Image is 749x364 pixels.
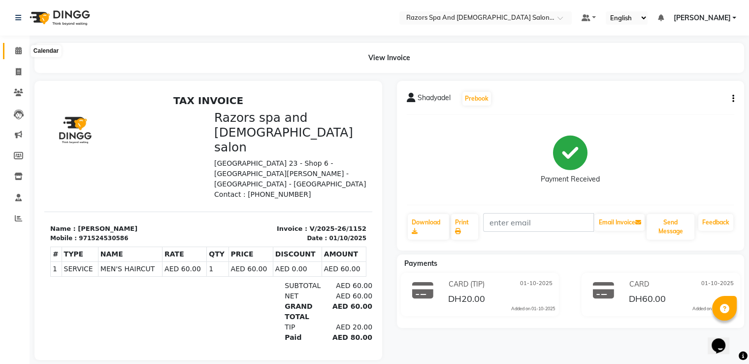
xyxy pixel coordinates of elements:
div: 971524530586 [34,143,84,152]
th: QTY [163,156,184,171]
div: Date : [262,143,283,152]
th: PRICE [184,156,228,171]
div: Calendar [31,45,61,57]
span: CARD [629,279,649,290]
button: Prebook [462,92,491,106]
span: DH20.00 [448,293,485,307]
div: NET [234,200,281,211]
td: AED 60.00 [277,171,322,185]
td: AED 60.00 [118,171,163,185]
div: Mobile : [6,143,33,152]
td: AED 0.00 [228,171,277,185]
th: TYPE [17,156,54,171]
div: 01/10/2025 [285,143,322,152]
th: RATE [118,156,163,171]
div: AED 80.00 [281,242,328,252]
span: 01-10-2025 [520,279,553,290]
a: Download [408,214,450,240]
td: SERVICE [17,171,54,185]
div: AED 60.00 [281,190,328,200]
span: CARD (TIP) [448,279,484,290]
div: View Invoice [34,43,744,73]
div: Added on 01-10-2025 [511,305,555,312]
th: NAME [54,156,118,171]
span: [PERSON_NAME] [673,13,730,23]
img: logo [25,4,93,32]
span: MEN'S HAIRCUT [56,173,116,183]
span: DH60.00 [629,293,666,307]
div: Paid [234,242,281,252]
div: GRAND TOTAL [234,211,281,231]
th: # [6,156,18,171]
p: Invoice : V/2025-26/1152 [170,133,322,143]
th: AMOUNT [277,156,322,171]
div: AED 60.00 [281,200,328,211]
div: SUBTOTAL [234,190,281,200]
button: Send Message [647,214,694,240]
a: Print [451,214,478,240]
td: 1 [163,171,184,185]
h3: Razors spa and [DEMOGRAPHIC_DATA] salon [170,20,322,64]
p: Name : [PERSON_NAME] [6,133,158,143]
td: 1 [6,171,18,185]
span: 01-10-2025 [701,279,734,290]
div: AED 60.00 [281,211,328,231]
div: Payment Received [541,174,600,184]
iframe: chat widget [708,325,739,354]
a: Feedback [698,214,733,231]
div: AED 20.00 [281,231,328,242]
span: Shadyadel [418,93,451,107]
div: TIP [234,231,281,242]
input: enter email [483,213,594,232]
p: [GEOGRAPHIC_DATA] 23 - Shop 6 - [GEOGRAPHIC_DATA][PERSON_NAME] - [GEOGRAPHIC_DATA] - [GEOGRAPHIC_... [170,68,322,99]
th: DISCOUNT [228,156,277,171]
td: AED 60.00 [184,171,228,185]
div: Added on 01-10-2025 [692,305,736,312]
span: Payments [404,259,437,268]
h2: TAX INVOICE [6,4,322,16]
button: Email Invoice [594,214,645,231]
p: Contact : [PHONE_NUMBER] [170,99,322,109]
